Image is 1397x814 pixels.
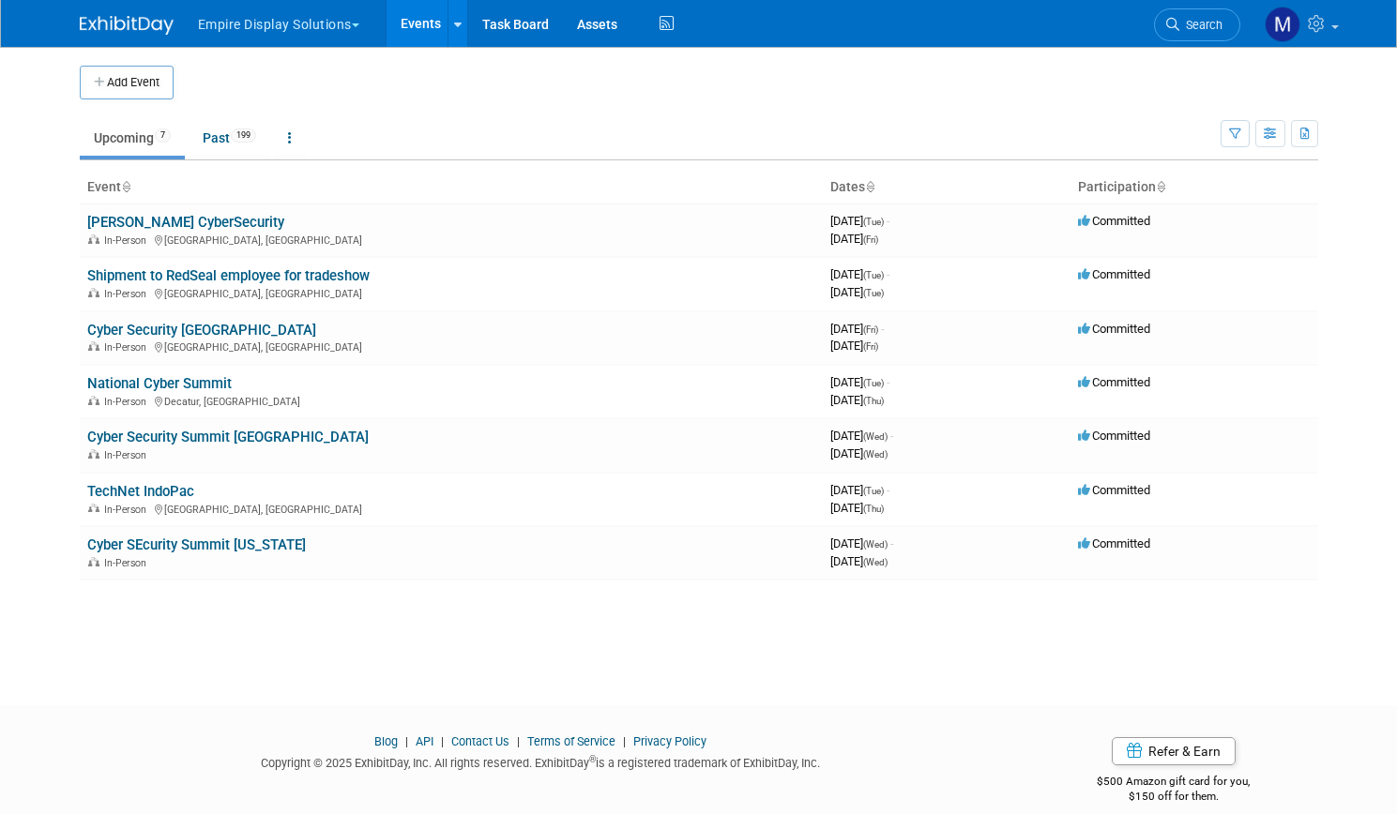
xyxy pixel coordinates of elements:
a: API [416,734,433,748]
a: Terms of Service [527,734,615,748]
span: (Thu) [863,396,884,406]
img: In-Person Event [88,234,99,244]
div: Decatur, [GEOGRAPHIC_DATA] [87,393,815,408]
a: Upcoming7 [80,120,185,156]
img: ExhibitDay [80,16,174,35]
a: TechNet IndoPac [87,483,194,500]
div: $500 Amazon gift card for you, [1029,761,1318,805]
span: Search [1179,18,1222,32]
span: [DATE] [830,429,893,443]
span: (Tue) [863,288,884,298]
span: [DATE] [830,267,889,281]
img: In-Person Event [88,288,99,297]
button: Add Event [80,66,174,99]
span: (Tue) [863,217,884,227]
span: [DATE] [830,322,884,336]
span: In-Person [104,449,152,461]
span: (Wed) [863,431,888,442]
span: Committed [1078,322,1150,336]
a: Cyber Security [GEOGRAPHIC_DATA] [87,322,316,339]
a: Sort by Start Date [865,179,874,194]
div: $150 off for them. [1029,789,1318,805]
span: [DATE] [830,483,889,497]
span: In-Person [104,396,152,408]
span: Committed [1078,214,1150,228]
span: In-Person [104,504,152,516]
a: Sort by Event Name [121,179,130,194]
a: Sort by Participation Type [1156,179,1165,194]
a: Cyber SEcurity Summit [US_STATE] [87,536,306,553]
span: (Fri) [863,324,878,335]
a: Shipment to RedSeal employee for tradeshow [87,267,370,284]
span: 199 [231,128,256,143]
a: Refer & Earn [1112,737,1236,765]
span: | [618,734,630,748]
span: - [887,483,889,497]
span: (Wed) [863,449,888,460]
span: Committed [1078,375,1150,389]
span: [DATE] [830,554,888,568]
span: Committed [1078,267,1150,281]
span: Committed [1078,536,1150,550]
span: Committed [1078,483,1150,497]
div: Copyright © 2025 ExhibitDay, Inc. All rights reserved. ExhibitDay is a registered trademark of Ex... [80,750,1002,772]
span: (Tue) [863,486,884,496]
span: (Tue) [863,270,884,280]
span: [DATE] [830,501,884,515]
a: Contact Us [451,734,509,748]
span: (Fri) [863,234,878,245]
img: In-Person Event [88,557,99,566]
span: [DATE] [830,232,878,246]
div: [GEOGRAPHIC_DATA], [GEOGRAPHIC_DATA] [87,285,815,300]
span: 7 [155,128,171,143]
span: In-Person [104,341,152,354]
span: (Fri) [863,341,878,352]
span: Committed [1078,429,1150,443]
img: In-Person Event [88,449,99,459]
div: [GEOGRAPHIC_DATA], [GEOGRAPHIC_DATA] [87,232,815,247]
img: Matt h [1265,7,1300,42]
span: | [436,734,448,748]
th: Participation [1071,172,1318,203]
span: - [890,429,893,443]
span: - [887,214,889,228]
sup: ® [589,754,596,764]
span: (Wed) [863,557,888,567]
img: In-Person Event [88,504,99,513]
span: [DATE] [830,375,889,389]
span: In-Person [104,288,152,300]
span: (Tue) [863,378,884,388]
span: In-Person [104,234,152,247]
a: Blog [374,734,398,748]
span: | [512,734,524,748]
img: In-Person Event [88,396,99,405]
a: Privacy Policy [633,734,706,748]
span: | [401,734,413,748]
a: Search [1154,8,1240,41]
a: Past199 [189,120,270,156]
span: - [887,375,889,389]
span: [DATE] [830,339,878,353]
span: - [887,267,889,281]
span: - [890,536,893,550]
span: [DATE] [830,393,884,407]
span: [DATE] [830,536,893,550]
span: [DATE] [830,446,888,460]
th: Dates [823,172,1071,203]
div: [GEOGRAPHIC_DATA], [GEOGRAPHIC_DATA] [87,339,815,354]
span: [DATE] [830,285,884,299]
span: In-Person [104,557,152,569]
div: [GEOGRAPHIC_DATA], [GEOGRAPHIC_DATA] [87,501,815,516]
th: Event [80,172,823,203]
span: (Thu) [863,504,884,514]
img: In-Person Event [88,341,99,351]
a: Cyber Security Summit [GEOGRAPHIC_DATA] [87,429,369,445]
a: [PERSON_NAME] CyberSecurity [87,214,284,231]
span: (Wed) [863,539,888,550]
span: [DATE] [830,214,889,228]
a: National Cyber Summit [87,375,232,392]
span: - [881,322,884,336]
